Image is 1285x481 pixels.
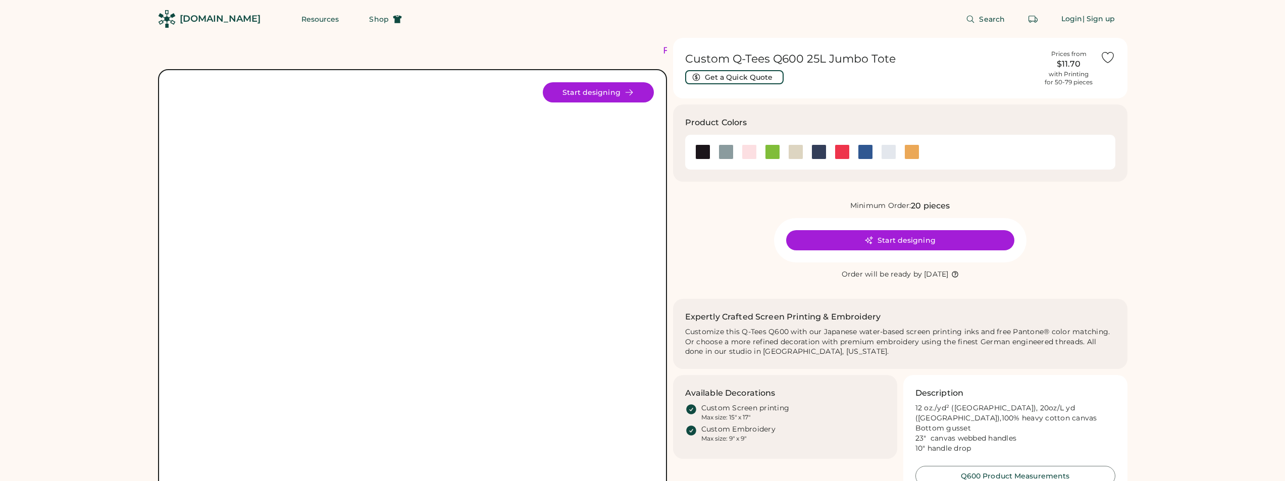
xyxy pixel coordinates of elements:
[742,145,757,160] div: Light Pink
[915,387,964,399] h3: Description
[904,145,919,160] div: Yellow
[685,387,776,399] h3: Available Decorations
[1051,50,1087,58] div: Prices from
[811,145,827,160] img: Navy Swatch Image
[979,16,1005,23] span: Search
[718,145,734,160] div: Charcoal
[1045,70,1093,86] div: with Printing for 50-79 pieces
[701,403,790,413] div: Custom Screen printing
[954,9,1017,29] button: Search
[1044,58,1094,70] div: $11.70
[786,230,1014,250] button: Start designing
[289,9,351,29] button: Resources
[811,145,827,160] div: Navy
[685,311,881,323] h2: Expertly Crafted Screen Printing & Embroidery
[881,145,896,160] div: White
[695,145,710,160] div: Black
[685,117,747,129] h3: Product Colors
[835,145,850,160] div: Red
[369,16,388,23] span: Shop
[858,145,873,160] div: Royal
[904,145,919,160] img: Yellow Swatch Image
[835,145,850,160] img: Red Swatch Image
[924,270,949,280] div: [DATE]
[1083,14,1115,24] div: | Sign up
[685,70,784,84] button: Get a Quick Quote
[1023,9,1043,29] button: Retrieve an order
[701,435,746,443] div: Max size: 9" x 9"
[357,9,414,29] button: Shop
[685,52,1038,66] h1: Custom Q-Tees Q600 25L Jumbo Tote
[180,13,261,25] div: [DOMAIN_NAME]
[850,201,911,211] div: Minimum Order:
[858,145,873,160] img: Royal Swatch Image
[765,145,780,160] img: Lime Swatch Image
[742,145,757,160] img: Light Pink Swatch Image
[543,82,654,102] button: Start designing
[663,44,750,58] div: FREE SHIPPING
[911,200,950,212] div: 20 pieces
[842,270,922,280] div: Order will be ready by
[788,145,803,160] div: Natural
[881,145,896,160] img: White Swatch Image
[695,145,710,160] img: Black Swatch Image
[765,145,780,160] div: Lime
[915,403,1115,453] div: 12 oz./yd² ([GEOGRAPHIC_DATA]), 20oz/L yd ([GEOGRAPHIC_DATA]),100% heavy cotton canvas Bottom gus...
[788,145,803,160] img: Natural Swatch Image
[158,10,176,28] img: Rendered Logo - Screens
[1061,14,1083,24] div: Login
[701,424,776,435] div: Custom Embroidery
[685,327,1115,357] div: Customize this Q-Tees Q600 with our Japanese water-based screen printing inks and free Pantone® c...
[718,145,734,160] img: Charcoal Swatch Image
[701,413,750,421] div: Max size: 15" x 17"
